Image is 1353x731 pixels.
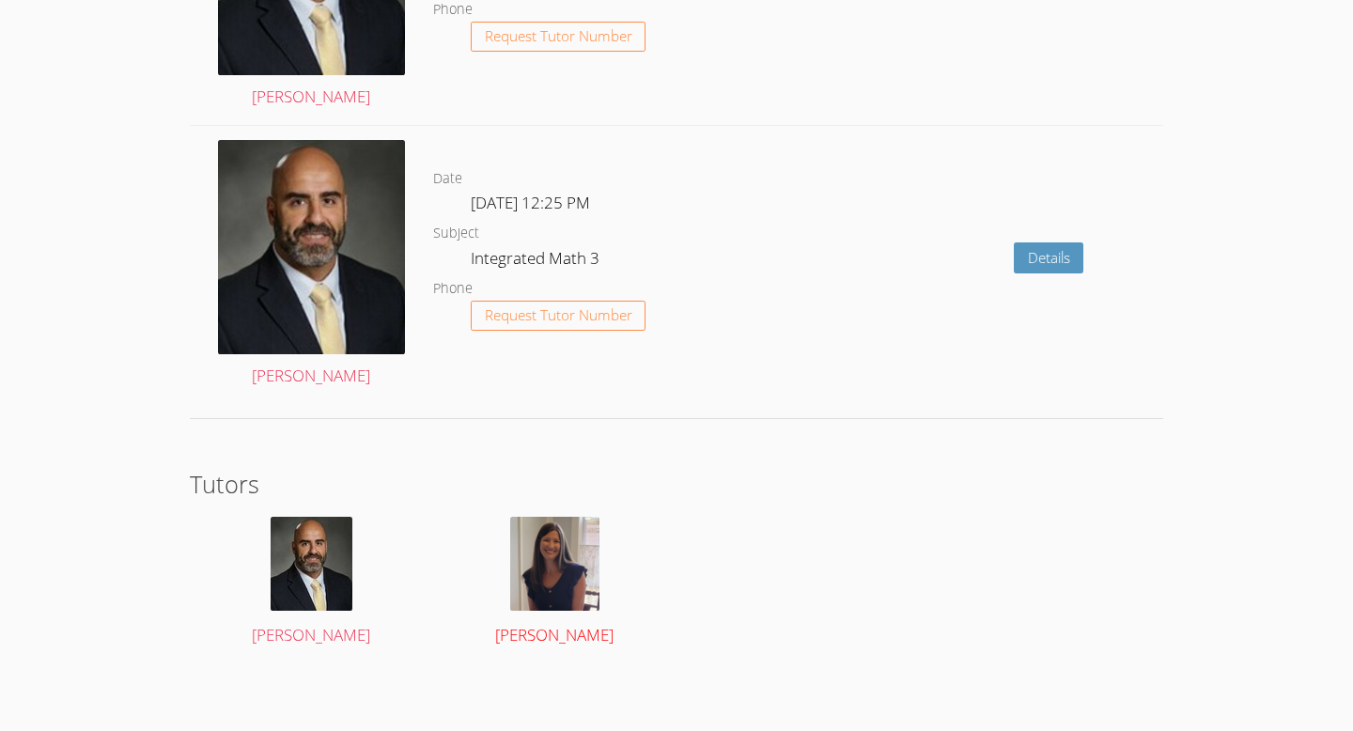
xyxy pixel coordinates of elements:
dt: Date [433,167,462,191]
dt: Subject [433,222,479,245]
dd: Integrated Math 3 [471,245,603,277]
span: Request Tutor Number [485,29,632,43]
span: [PERSON_NAME] [252,624,370,645]
button: Request Tutor Number [471,301,646,332]
span: Request Tutor Number [485,308,632,322]
span: [PERSON_NAME] [495,624,614,645]
a: [PERSON_NAME] [209,517,413,649]
a: [PERSON_NAME] [218,140,405,390]
img: wendy.png [510,517,599,611]
a: Details [1014,242,1084,273]
span: [DATE] 12:25 PM [471,192,590,213]
h2: Tutors [190,466,1164,502]
dt: Phone [433,277,473,301]
img: avatar.png [218,140,405,354]
button: Request Tutor Number [471,22,646,53]
a: [PERSON_NAME] [453,517,658,649]
img: avatar.png [271,517,352,611]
